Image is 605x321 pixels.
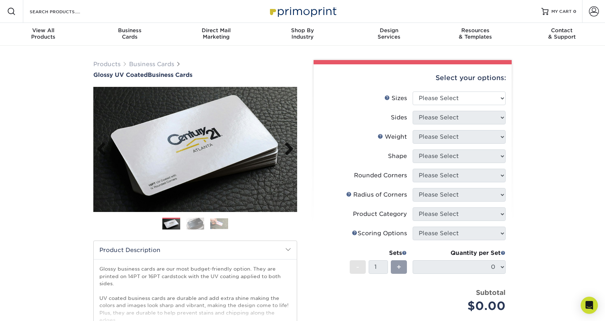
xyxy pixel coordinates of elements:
[29,7,99,16] input: SEARCH PRODUCTS.....
[518,27,605,34] span: Contact
[93,71,297,78] a: Glossy UV CoatedBusiness Cards
[87,27,173,34] span: Business
[397,262,401,272] span: +
[93,71,297,78] h1: Business Cards
[353,210,407,218] div: Product Category
[391,113,407,122] div: Sides
[418,297,506,315] div: $0.00
[93,61,120,68] a: Products
[518,23,605,46] a: Contact& Support
[476,288,506,296] strong: Subtotal
[432,27,519,34] span: Resources
[413,249,506,257] div: Quantity per Set
[384,94,407,103] div: Sizes
[129,61,174,68] a: Business Cards
[173,27,259,40] div: Marketing
[573,9,576,14] span: 0
[346,27,432,34] span: Design
[378,133,407,141] div: Weight
[210,218,228,229] img: Business Cards 03
[93,71,148,78] span: Glossy UV Coated
[346,191,407,199] div: Radius of Corners
[352,229,407,238] div: Scoring Options
[259,27,346,34] span: Shop By
[518,27,605,40] div: & Support
[173,27,259,34] span: Direct Mail
[93,48,297,251] img: Glossy UV Coated 01
[354,171,407,180] div: Rounded Corners
[350,249,407,257] div: Sets
[87,23,173,46] a: BusinessCards
[87,27,173,40] div: Cards
[259,23,346,46] a: Shop ByIndustry
[432,23,519,46] a: Resources& Templates
[551,9,572,15] span: MY CART
[432,27,519,40] div: & Templates
[162,215,180,233] img: Business Cards 01
[388,152,407,160] div: Shape
[319,64,506,92] div: Select your options:
[173,23,259,46] a: Direct MailMarketing
[346,23,432,46] a: DesignServices
[581,297,598,314] div: Open Intercom Messenger
[259,27,346,40] div: Industry
[267,4,338,19] img: Primoprint
[94,241,297,259] h2: Product Description
[186,217,204,230] img: Business Cards 02
[346,27,432,40] div: Services
[356,262,359,272] span: -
